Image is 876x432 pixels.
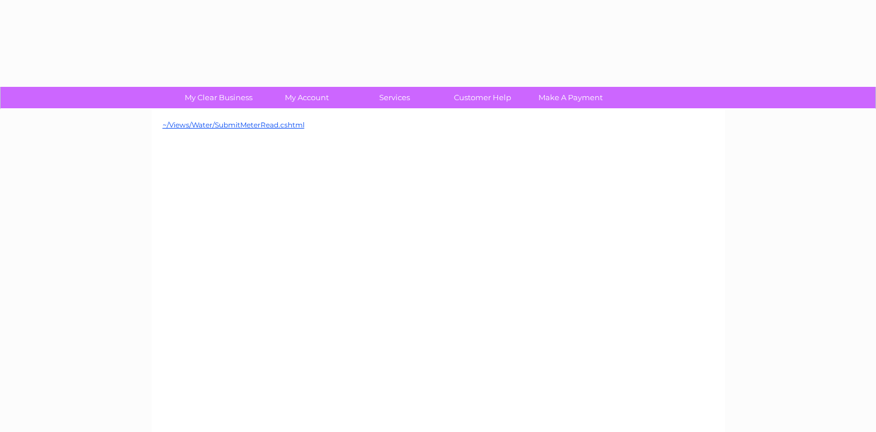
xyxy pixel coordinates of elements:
[163,120,305,129] a: ~/Views/Water/SubmitMeterRead.cshtml
[523,87,618,108] a: Make A Payment
[435,87,530,108] a: Customer Help
[171,87,266,108] a: My Clear Business
[259,87,354,108] a: My Account
[347,87,442,108] a: Services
